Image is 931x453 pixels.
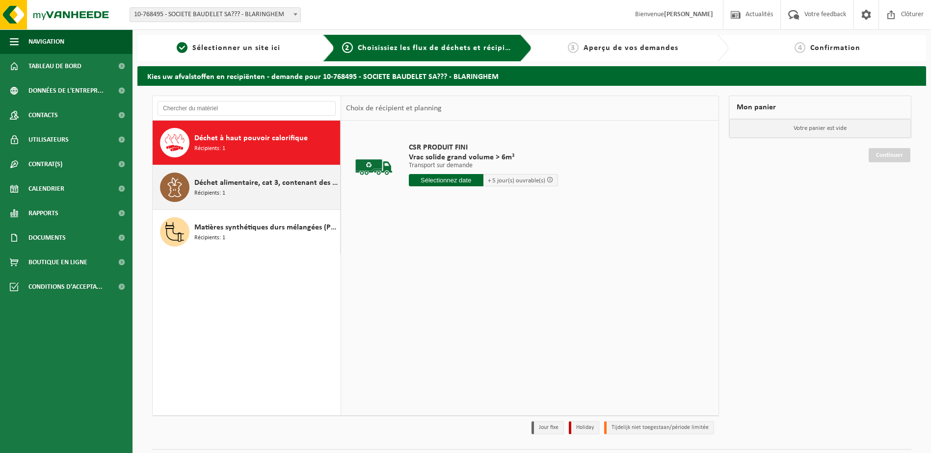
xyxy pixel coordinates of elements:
li: Jour fixe [532,421,564,434]
span: Utilisateurs [28,127,69,152]
span: Déchet alimentaire, cat 3, contenant des produits d'origine animale, emballage synthétique [194,177,338,189]
span: Déchet à haut pouvoir calorifique [194,132,308,144]
span: Récipients: 1 [194,233,225,243]
span: Confirmation [810,44,860,52]
span: Récipients: 1 [194,189,225,198]
span: Récipients: 1 [194,144,225,153]
span: CSR PRODUIT FINI [409,143,558,152]
span: Tableau de bord [28,54,81,78]
li: Holiday [569,421,599,434]
span: Contacts [28,103,58,127]
h2: Kies uw afvalstoffen en recipiënten - demande pour 10-768495 - SOCIETE BAUDELET SA??? - BLARINGHEM [137,66,926,85]
button: Déchet à haut pouvoir calorifique Récipients: 1 [153,121,341,165]
span: Boutique en ligne [28,250,87,275]
span: Sélectionner un site ici [192,44,280,52]
span: Conditions d'accepta... [28,275,103,299]
span: 10-768495 - SOCIETE BAUDELET SA??? - BLARINGHEM [130,7,301,22]
span: 1 [177,42,187,53]
span: 2 [342,42,353,53]
span: Données de l'entrepr... [28,78,104,103]
a: Continuer [869,148,910,162]
button: Déchet alimentaire, cat 3, contenant des produits d'origine animale, emballage synthétique Récipi... [153,165,341,210]
span: Vrac solide grand volume > 6m³ [409,152,558,162]
p: Transport sur demande [409,162,558,169]
a: 1Sélectionner un site ici [142,42,315,54]
input: Sélectionnez date [409,174,483,186]
span: 4 [795,42,805,53]
span: Matières synthétiques durs mélangées (PE et PP), recyclables (industriel) [194,222,338,233]
span: Choisissiez les flux de déchets et récipients [358,44,521,52]
span: Navigation [28,29,64,54]
li: Tijdelijk niet toegestaan/période limitée [604,421,714,434]
button: Matières synthétiques durs mélangées (PE et PP), recyclables (industriel) Récipients: 1 [153,210,341,254]
span: Documents [28,226,66,250]
div: Mon panier [729,96,911,119]
input: Chercher du matériel [158,101,336,116]
span: 10-768495 - SOCIETE BAUDELET SA??? - BLARINGHEM [130,8,300,22]
p: Votre panier est vide [729,119,911,138]
span: 3 [568,42,579,53]
span: Calendrier [28,176,64,201]
span: Aperçu de vos demandes [584,44,678,52]
div: Choix de récipient et planning [341,96,447,121]
strong: [PERSON_NAME] [664,11,713,18]
span: Contrat(s) [28,152,62,176]
span: + 5 jour(s) ouvrable(s) [488,177,545,184]
span: Rapports [28,201,58,226]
